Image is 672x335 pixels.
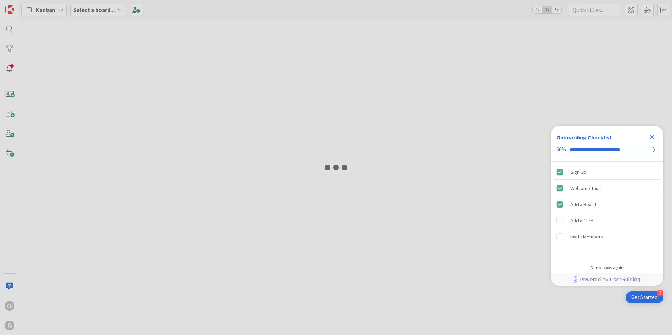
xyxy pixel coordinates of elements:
div: Checklist items [551,162,663,260]
div: Checklist progress: 60% [556,146,658,153]
div: Add a Board is complete. [554,197,660,212]
div: Footer [551,273,663,286]
div: Add a Card is incomplete. [554,213,660,228]
div: Add a Board [570,200,596,209]
div: Sign Up is complete. [554,164,660,180]
div: Welcome Tour [570,184,600,192]
div: Sign Up [570,168,586,176]
div: Checklist Container [551,126,663,286]
div: Invite Members [570,232,603,241]
div: Onboarding Checklist [556,133,612,142]
div: 2 [657,290,663,296]
div: Invite Members is incomplete. [554,229,660,244]
div: Close Checklist [646,132,658,143]
div: 60% [556,146,566,153]
div: Open Get Started checklist, remaining modules: 2 [626,291,663,303]
div: Get Started [631,294,658,301]
a: Powered by UserGuiding [554,273,660,286]
div: Do not show again [590,265,623,270]
div: Welcome Tour is complete. [554,180,660,196]
span: Powered by UserGuiding [580,275,640,284]
div: Add a Card [570,216,593,225]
